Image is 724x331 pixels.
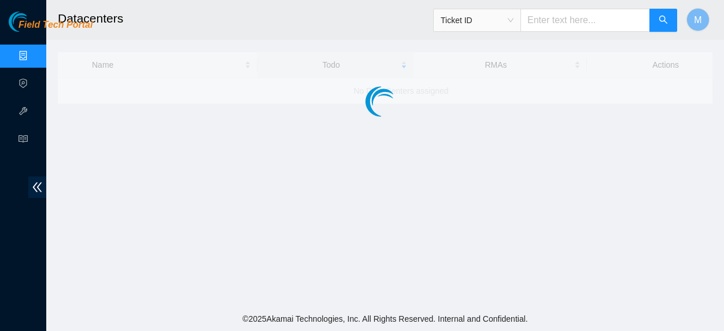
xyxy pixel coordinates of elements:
[19,20,93,31] span: Field Tech Portal
[19,129,28,152] span: read
[694,13,701,27] span: M
[28,176,46,198] span: double-left
[686,8,710,31] button: M
[46,307,724,331] footer: © 2025 Akamai Technologies, Inc. All Rights Reserved. Internal and Confidential.
[9,12,58,32] img: Akamai Technologies
[9,21,93,36] a: Akamai TechnologiesField Tech Portal
[441,12,514,29] span: Ticket ID
[659,15,668,26] span: search
[520,9,650,32] input: Enter text here...
[649,9,677,32] button: search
